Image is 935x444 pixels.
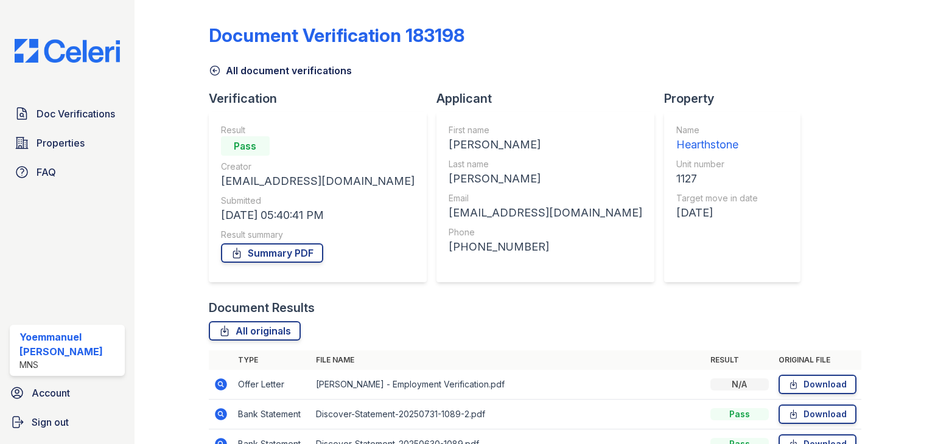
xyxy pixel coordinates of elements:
span: Doc Verifications [37,106,115,121]
td: Discover-Statement-20250731-1089-2.pdf [311,400,706,429]
th: File name [311,350,706,370]
div: Target move in date [676,192,758,204]
span: Account [32,386,70,400]
div: [EMAIL_ADDRESS][DOMAIN_NAME] [449,204,642,221]
div: Unit number [676,158,758,170]
div: 1127 [676,170,758,187]
div: Pass [710,408,769,420]
div: [PERSON_NAME] [449,170,642,187]
div: Property [664,90,810,107]
div: Email [449,192,642,204]
a: All originals [209,321,301,341]
div: [DATE] [676,204,758,221]
div: [EMAIL_ADDRESS][DOMAIN_NAME] [221,173,415,190]
a: Download [779,404,856,424]
a: Name Hearthstone [676,124,758,153]
span: Properties [37,136,85,150]
td: Bank Statement [233,400,311,429]
span: FAQ [37,165,56,179]
div: Document Results [209,299,315,316]
div: Hearthstone [676,136,758,153]
div: Submitted [221,195,415,207]
th: Original file [774,350,861,370]
a: Properties [10,131,125,155]
div: Phone [449,226,642,238]
th: Result [706,350,774,370]
img: CE_Logo_Blue-a8612792a0a2168367f1c8372b55b34899dd931a85d93a1a3d3e32e68fde9ad4.png [5,39,130,63]
div: Result [221,124,415,136]
div: Last name [449,158,642,170]
div: Result summary [221,229,415,241]
div: First name [449,124,642,136]
div: MNS [19,359,120,371]
div: Pass [221,136,270,156]
a: Account [5,381,130,405]
div: [PHONE_NUMBER] [449,238,642,255]
td: [PERSON_NAME] - Employment Verification.pdf [311,370,706,400]
div: Document Verification 183198 [209,24,464,46]
div: Creator [221,161,415,173]
a: Download [779,375,856,394]
div: Verification [209,90,436,107]
a: All document verifications [209,63,352,78]
a: Doc Verifications [10,102,125,126]
div: [DATE] 05:40:41 PM [221,207,415,224]
div: Yoemmanuel [PERSON_NAME] [19,330,120,359]
div: Name [676,124,758,136]
div: N/A [710,378,769,390]
a: Sign out [5,410,130,434]
td: Offer Letter [233,370,311,400]
a: Summary PDF [221,243,323,263]
div: [PERSON_NAME] [449,136,642,153]
span: Sign out [32,415,69,429]
a: FAQ [10,160,125,184]
div: Applicant [436,90,664,107]
th: Type [233,350,311,370]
